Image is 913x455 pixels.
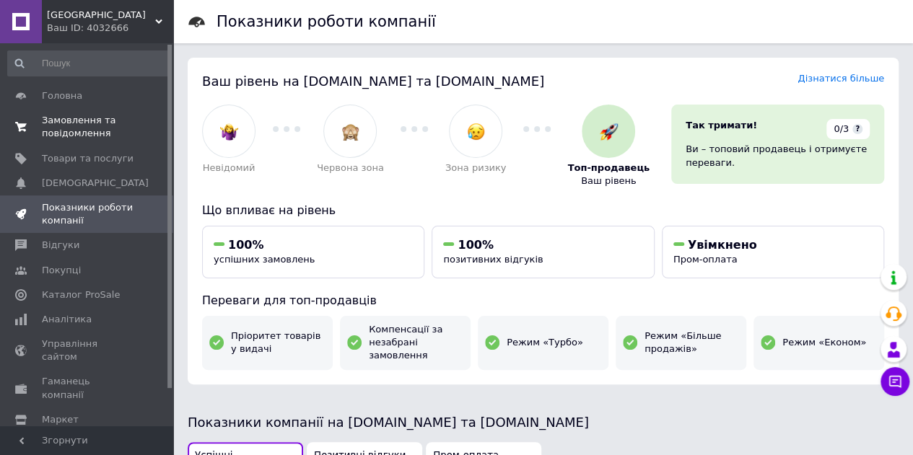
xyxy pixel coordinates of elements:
span: Пром-оплата [673,254,738,265]
span: 100% [458,238,493,252]
button: УвімкненоПром-оплата [662,226,884,278]
h1: Показники роботи компанії [217,13,436,30]
span: Гаманець компанії [42,375,134,401]
div: 0/3 [826,119,870,139]
span: Зона ризику [445,162,507,175]
input: Пошук [7,50,170,76]
span: Увімкнено [688,238,757,252]
span: Маркет [42,413,79,426]
span: Відгуки [42,239,79,252]
span: Ваш рівень [581,175,637,187]
span: Червона зона [317,162,384,175]
span: Каталог ProSale [42,288,120,301]
span: 100% [228,238,263,252]
span: Товари та послуги [42,152,134,165]
button: Чат з покупцем [881,367,909,396]
span: Режим «Більше продажів» [645,330,739,355]
span: Топ-продавець [567,162,650,175]
span: Переваги для топ-продавців [202,293,377,307]
span: Так тримати! [686,120,757,131]
span: [DEMOGRAPHIC_DATA] [42,177,149,190]
span: Показники роботи компанії [42,201,134,227]
img: :see_no_evil: [341,123,359,141]
span: позитивних відгуків [443,254,543,265]
span: успішних замовлень [214,254,315,265]
span: Режим «Економ» [782,336,866,349]
span: Що впливає на рівень [202,203,336,217]
span: Santeh-city [47,9,155,22]
span: Режим «Турбо» [507,336,583,349]
span: Аналітика [42,313,92,326]
span: Ваш рівень на [DOMAIN_NAME] та [DOMAIN_NAME] [202,74,544,89]
span: Пріоритет товарів у видачі [231,330,326,355]
span: Показники компанії на [DOMAIN_NAME] та [DOMAIN_NAME] [188,415,589,430]
div: Ваш ID: 4032666 [47,22,173,35]
img: :rocket: [600,123,618,141]
div: Ви – топовий продавець і отримуєте переваги. [686,143,870,169]
a: Дізнатися більше [798,73,884,84]
span: Покупці [42,264,81,277]
span: Управління сайтом [42,337,134,363]
span: Невідомий [203,162,255,175]
span: Головна [42,89,82,102]
span: ? [852,124,862,134]
span: Компенсації за незабрані замовлення [369,323,463,363]
span: Замовлення та повідомлення [42,114,134,140]
button: 100%позитивних відгуків [432,226,654,278]
button: 100%успішних замовлень [202,226,424,278]
img: :woman-shrugging: [220,123,238,141]
img: :disappointed_relieved: [467,123,485,141]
